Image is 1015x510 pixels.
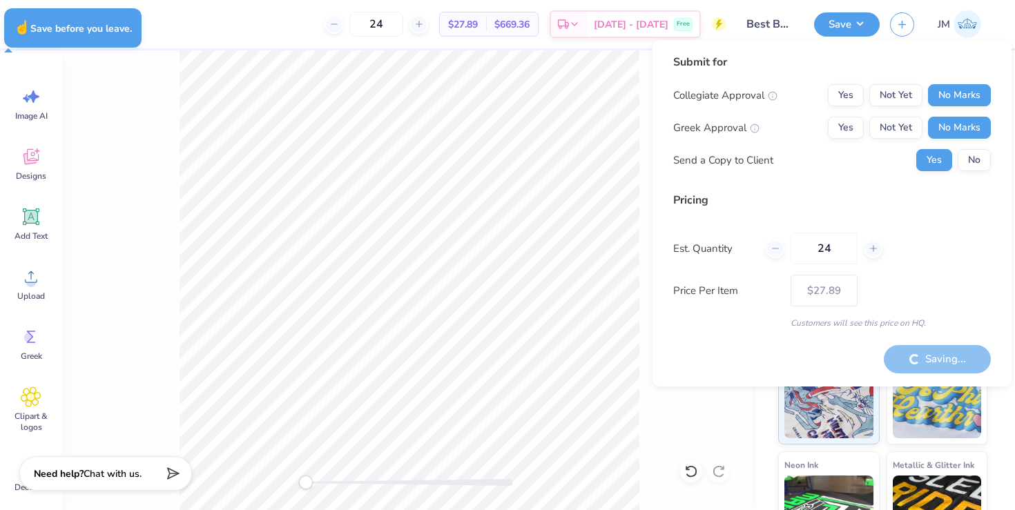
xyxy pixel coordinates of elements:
div: Pricing [673,192,991,208]
span: $27.89 [448,17,478,32]
button: No Marks [928,84,991,106]
a: JM [931,10,987,38]
div: Submit for [673,54,991,70]
button: Yes [828,84,864,106]
input: Untitled Design [736,10,804,38]
span: Image AI [15,110,48,121]
div: Collegiate Approval [673,88,777,104]
span: Upload [17,291,45,302]
label: Price Per Item [673,283,780,299]
span: $669.36 [494,17,530,32]
span: Greek [21,351,42,362]
img: Puff Ink [893,369,982,438]
span: Decorate [14,482,48,493]
span: JM [938,17,950,32]
div: Send a Copy to Client [673,153,773,168]
span: Add Text [14,231,48,242]
input: – – [349,12,403,37]
input: – – [791,233,858,264]
div: Greek Approval [673,120,760,136]
button: Not Yet [869,117,922,139]
span: Free [677,19,690,29]
div: Customers will see this price on HQ. [673,317,991,329]
button: Not Yet [869,84,922,106]
span: Designs [16,170,46,182]
strong: Need help? [34,467,84,480]
span: [DATE] - [DATE] [594,17,668,32]
button: Save [814,12,880,37]
span: Clipart & logos [8,411,54,433]
span: Neon Ink [784,458,818,472]
button: No [958,149,991,171]
span: Chat with us. [84,467,142,480]
div: Accessibility label [299,475,313,489]
img: Standard [784,369,873,438]
span: Metallic & Glitter Ink [893,458,974,472]
button: Yes [828,117,864,139]
button: Yes [916,149,952,171]
label: Est. Quantity [673,241,755,257]
button: No Marks [928,117,991,139]
img: Jordyn Miller [954,10,981,38]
